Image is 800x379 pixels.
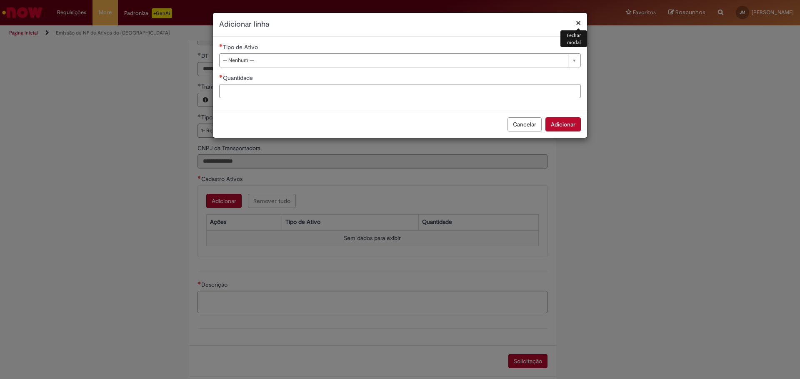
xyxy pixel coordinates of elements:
span: -- Nenhum -- [223,54,564,67]
span: Necessários [219,74,223,78]
input: Quantidade [219,84,581,98]
button: Cancelar [507,117,542,131]
button: Adicionar [545,117,581,131]
span: Tipo de Ativo [223,43,260,51]
span: Quantidade [223,74,255,82]
span: Necessários [219,44,223,47]
h2: Adicionar linha [219,19,581,30]
div: Fechar modal [560,30,587,47]
button: Fechar modal [576,18,581,27]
